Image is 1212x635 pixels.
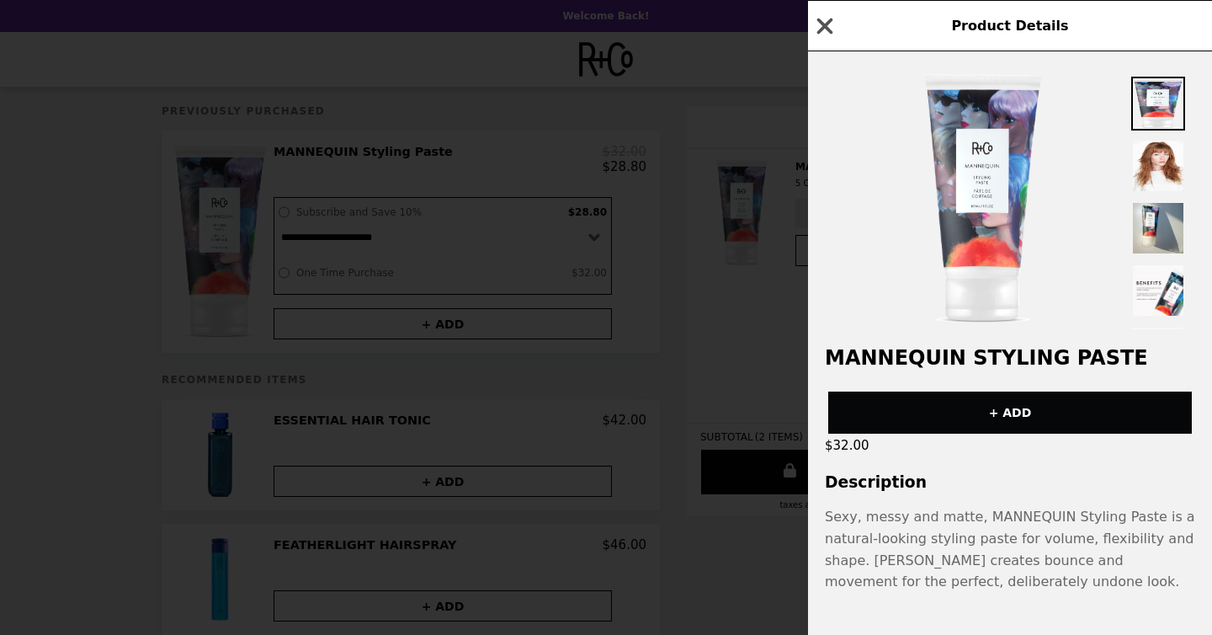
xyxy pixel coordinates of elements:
[1131,139,1185,193] img: Thumbnail 2
[808,434,1212,457] div: $32.00
[808,346,1212,370] h2: MANNEQUIN Styling Paste
[828,392,1192,434] button: + ADD
[1131,264,1185,317] img: Thumbnail 4
[1131,77,1185,131] img: Thumbnail 1
[808,473,1212,491] h3: Description
[951,18,1068,34] span: Product Details
[923,72,1043,325] img: 5 OZ
[825,509,1195,590] span: Sexy, messy and matte, MANNEQUIN Styling Paste is a natural-looking styling paste for volume, fle...
[1131,201,1185,255] img: Thumbnail 3
[1131,326,1185,380] img: Thumbnail 5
